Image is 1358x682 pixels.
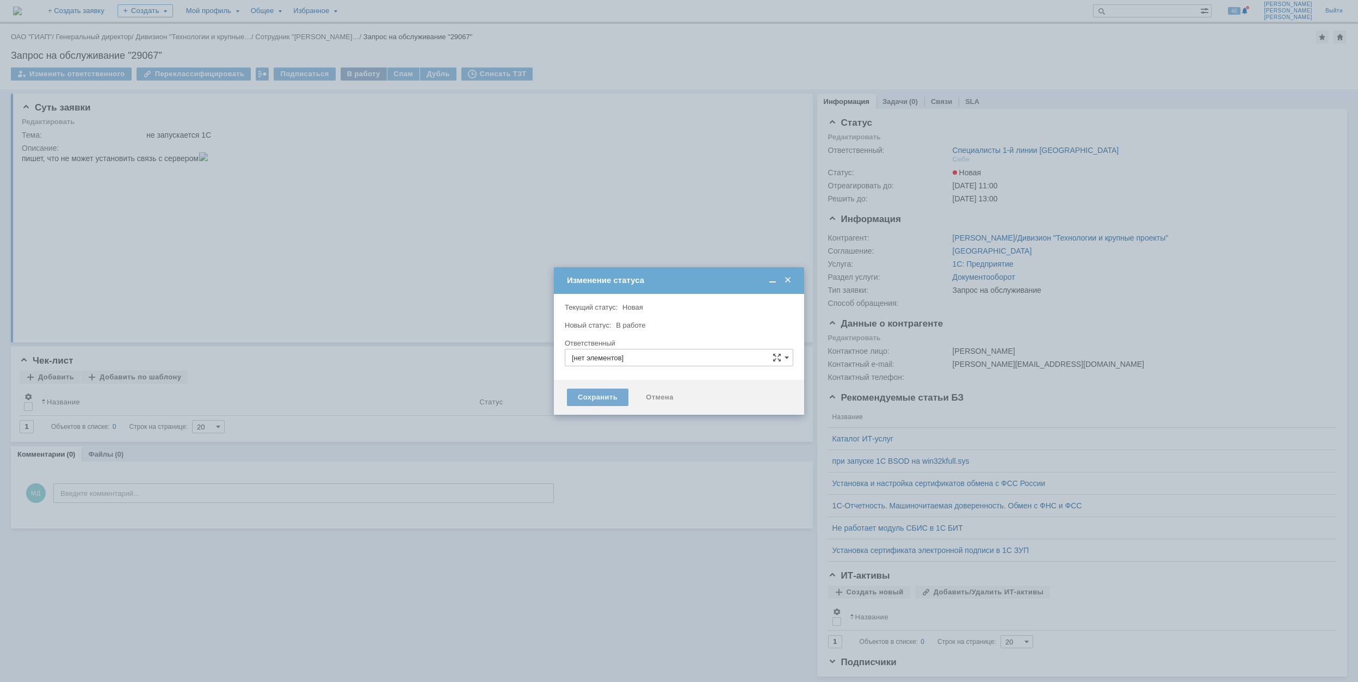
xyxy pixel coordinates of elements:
[767,275,778,285] span: Свернуть (Ctrl + M)
[565,321,612,329] label: Новый статус:
[567,275,793,285] div: Изменение статуса
[565,303,618,311] label: Текущий статус:
[773,353,781,362] span: Сложная форма
[565,340,791,347] div: Ответственный
[622,303,643,311] span: Новая
[782,275,793,285] span: Закрыть
[616,321,645,329] span: В работе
